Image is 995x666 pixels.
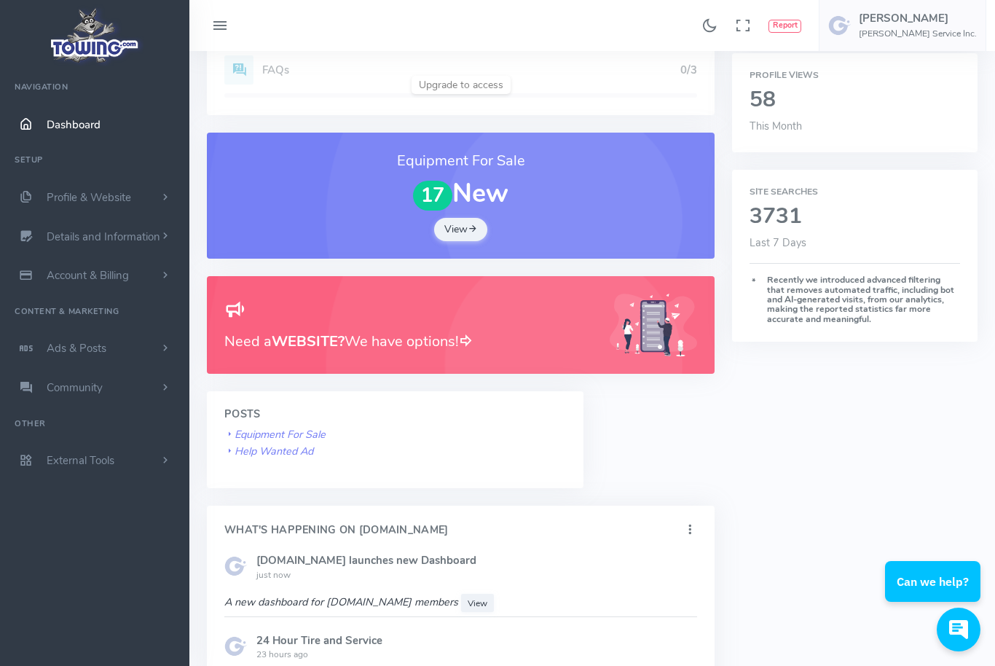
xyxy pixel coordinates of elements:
[256,635,697,646] h5: 24 Hour Tire and Service
[413,181,452,211] span: 17
[47,380,103,395] span: Community
[47,230,160,244] span: Details and Information
[272,332,345,351] b: WEBSITE?
[750,71,960,80] h6: Profile Views
[434,218,488,241] a: View
[224,409,566,420] h4: Posts
[610,294,697,357] img: Generic placeholder image
[224,150,697,172] h3: Equipment For Sale
[750,235,806,250] span: Last 7 Days
[859,12,977,24] h5: [PERSON_NAME]
[46,4,144,66] img: logo
[750,88,960,112] h2: 58
[256,649,308,660] small: 23 hours ago
[224,427,326,442] a: Equipment For Sale
[47,190,131,205] span: Profile & Website
[859,29,977,39] h6: [PERSON_NAME] Service Inc.
[224,555,248,578] img: Generic placeholder image
[224,444,313,458] a: Help Wanted Ad
[750,205,960,229] h2: 3731
[750,119,802,133] span: This Month
[47,268,129,283] span: Account & Billing
[47,341,106,356] span: Ads & Posts
[224,525,449,536] h4: What's Happening On [DOMAIN_NAME]
[47,117,101,132] span: Dashboard
[468,598,487,609] span: View
[870,521,995,666] iframe: Conversations
[224,635,248,658] img: Generic placeholder image
[828,14,852,37] img: user-image
[224,179,697,210] h1: New
[224,595,458,609] i: A new dashboard for [DOMAIN_NAME] members
[256,555,697,566] h5: [DOMAIN_NAME] launches new Dashboard
[224,330,592,353] h3: Need a We have options!
[461,594,494,612] a: View
[256,569,291,581] small: just now
[47,453,114,468] span: External Tools
[750,187,960,197] h6: Site Searches
[768,20,801,33] button: Report
[750,275,960,324] h6: Recently we introduced advanced filtering that removes automated traffic, including bot and AI-ge...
